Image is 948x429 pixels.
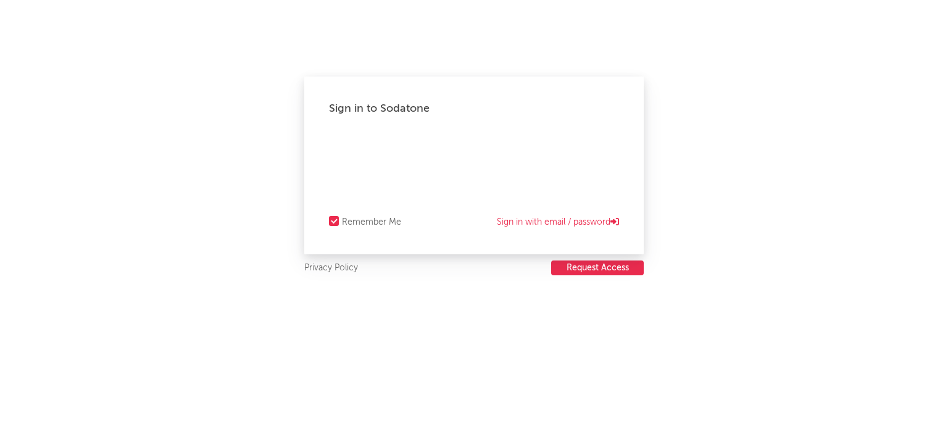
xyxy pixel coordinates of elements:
[551,260,644,275] button: Request Access
[304,260,358,276] a: Privacy Policy
[551,260,644,276] a: Request Access
[342,215,401,230] div: Remember Me
[497,215,619,230] a: Sign in with email / password
[329,101,619,116] div: Sign in to Sodatone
